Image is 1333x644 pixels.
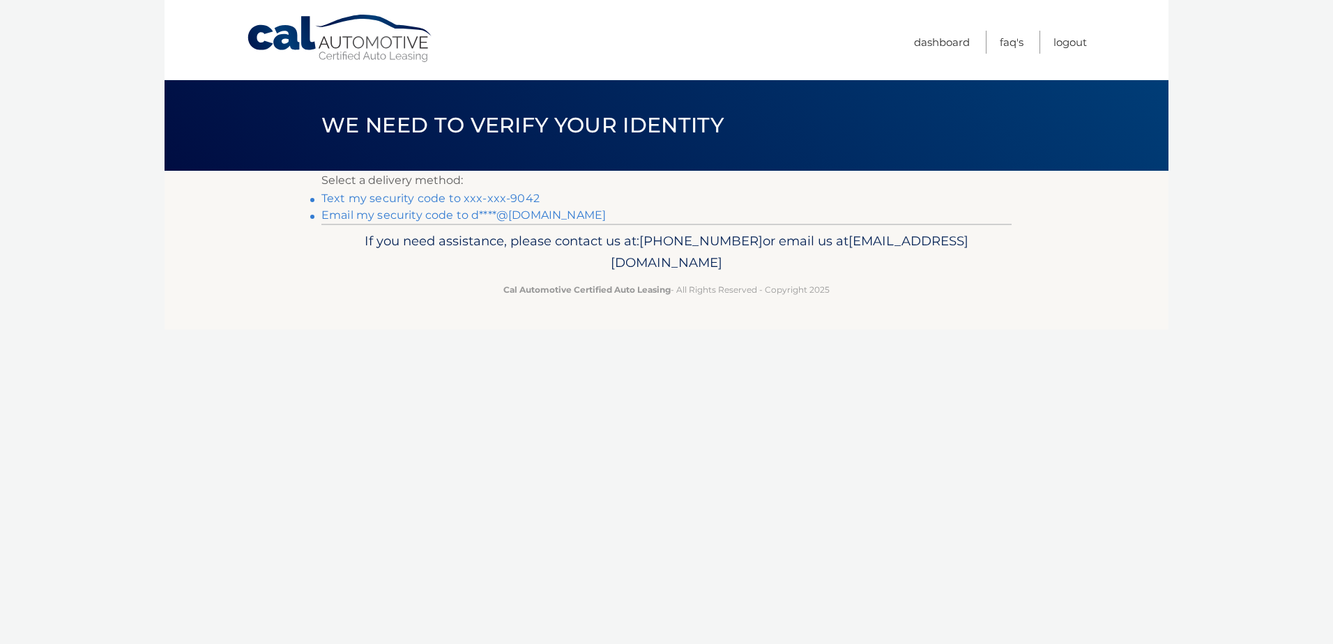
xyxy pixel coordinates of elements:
p: Select a delivery method: [321,171,1012,190]
a: Cal Automotive [246,14,434,63]
a: Logout [1053,31,1087,54]
span: We need to verify your identity [321,112,724,138]
a: Dashboard [914,31,970,54]
a: Text my security code to xxx-xxx-9042 [321,192,540,205]
strong: Cal Automotive Certified Auto Leasing [503,284,671,295]
p: If you need assistance, please contact us at: or email us at [330,230,1003,275]
a: Email my security code to d****@[DOMAIN_NAME] [321,208,606,222]
p: - All Rights Reserved - Copyright 2025 [330,282,1003,297]
a: FAQ's [1000,31,1023,54]
span: [PHONE_NUMBER] [639,233,763,249]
